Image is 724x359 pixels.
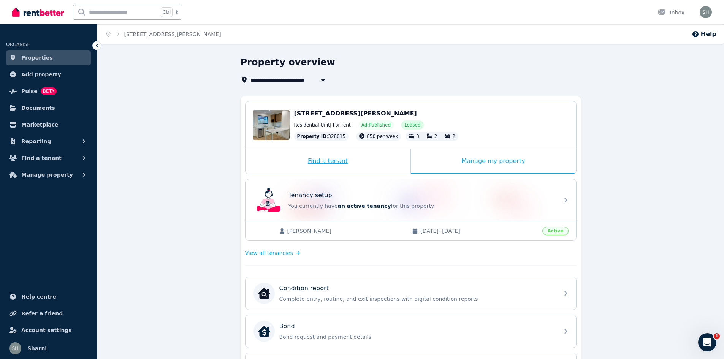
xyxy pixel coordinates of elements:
[6,42,30,47] span: ORGANISE
[294,122,351,128] span: Residential Unit | For rent
[258,287,270,299] img: Condition report
[161,7,173,17] span: Ctrl
[297,133,327,139] span: Property ID
[27,344,47,353] span: Sharni
[257,188,281,212] img: Tenancy setup
[124,31,221,37] a: [STREET_ADDRESS][PERSON_NAME]
[21,170,73,179] span: Manage property
[6,323,91,338] a: Account settings
[21,120,58,129] span: Marketplace
[21,70,61,79] span: Add property
[338,203,391,209] span: an active tenancy
[294,110,417,117] span: [STREET_ADDRESS][PERSON_NAME]
[21,153,62,163] span: Find a tenant
[6,134,91,149] button: Reporting
[12,6,64,18] img: RentBetter
[367,134,398,139] span: 850 per week
[246,149,410,174] div: Find a tenant
[420,227,538,235] span: [DATE] - [DATE]
[714,333,720,339] span: 1
[294,132,349,141] div: : 328015
[97,24,230,44] nav: Breadcrumb
[241,56,335,68] h1: Property overview
[287,227,405,235] span: [PERSON_NAME]
[6,67,91,82] a: Add property
[279,295,554,303] p: Complete entry, routine, and exit inspections with digital condition reports
[21,137,51,146] span: Reporting
[279,333,554,341] p: Bond request and payment details
[411,149,576,174] div: Manage my property
[416,134,419,139] span: 3
[41,87,57,95] span: BETA
[452,134,455,139] span: 2
[6,150,91,166] button: Find a tenant
[288,191,332,200] p: Tenancy setup
[176,9,178,15] span: k
[361,122,391,128] span: Ad: Published
[6,117,91,132] a: Marketplace
[658,9,684,16] div: Inbox
[6,306,91,321] a: Refer a friend
[245,249,300,257] a: View all tenancies
[258,325,270,337] img: Bond
[9,342,21,354] img: Sharni
[246,277,576,310] a: Condition reportCondition reportComplete entry, routine, and exit inspections with digital condit...
[21,326,72,335] span: Account settings
[434,134,437,139] span: 2
[404,122,420,128] span: Leased
[6,84,91,99] a: PulseBETA
[21,53,53,62] span: Properties
[6,100,91,115] a: Documents
[6,289,91,304] a: Help centre
[6,167,91,182] button: Manage property
[246,179,576,221] a: Tenancy setupTenancy setupYou currently havean active tenancyfor this property
[700,6,712,18] img: Sharni
[698,333,716,351] iframe: Intercom live chat
[21,103,55,112] span: Documents
[21,292,56,301] span: Help centre
[692,30,716,39] button: Help
[6,50,91,65] a: Properties
[246,315,576,348] a: BondBondBond request and payment details
[279,322,295,331] p: Bond
[542,227,568,235] span: Active
[245,249,293,257] span: View all tenancies
[288,202,554,210] p: You currently have for this property
[279,284,329,293] p: Condition report
[21,87,38,96] span: Pulse
[21,309,63,318] span: Refer a friend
